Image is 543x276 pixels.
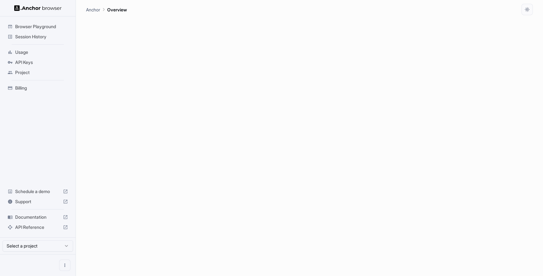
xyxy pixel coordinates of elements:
[59,260,71,271] button: Open menu
[5,186,71,197] div: Schedule a demo
[5,32,71,42] div: Session History
[15,198,60,205] span: Support
[15,23,68,30] span: Browser Playground
[86,6,100,13] p: Anchor
[107,6,127,13] p: Overview
[86,6,127,13] nav: breadcrumb
[15,188,60,195] span: Schedule a demo
[15,214,60,220] span: Documentation
[15,34,68,40] span: Session History
[5,197,71,207] div: Support
[15,69,68,76] span: Project
[15,85,68,91] span: Billing
[15,49,68,55] span: Usage
[15,59,68,66] span: API Keys
[5,67,71,78] div: Project
[5,83,71,93] div: Billing
[5,222,71,232] div: API Reference
[5,47,71,57] div: Usage
[5,22,71,32] div: Browser Playground
[5,212,71,222] div: Documentation
[14,5,62,11] img: Anchor Logo
[5,57,71,67] div: API Keys
[15,224,60,230] span: API Reference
